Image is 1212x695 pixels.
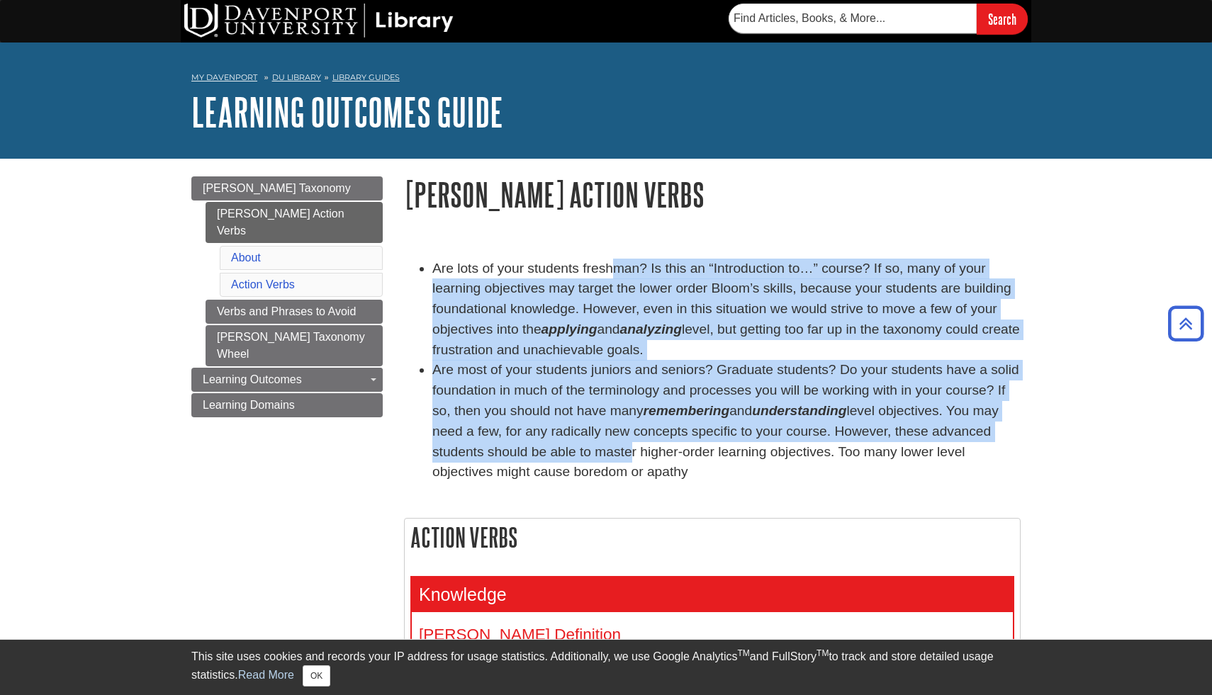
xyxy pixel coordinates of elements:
h4: [PERSON_NAME] Definition [419,626,1006,644]
li: Are lots of your students freshman? Is this an “Introduction to…” course? If so, many of your lea... [432,259,1021,361]
a: Read More [238,669,294,681]
a: Learning Domains [191,393,383,417]
sup: TM [817,648,829,658]
a: Learning Outcomes [191,368,383,392]
span: [PERSON_NAME] Taxonomy [203,182,351,194]
a: Library Guides [332,72,400,82]
a: My Davenport [191,72,257,84]
em: remembering [644,403,730,418]
span: Learning Outcomes [203,373,302,385]
form: Searches DU Library's articles, books, and more [729,4,1028,34]
strong: analyzing [620,322,682,337]
div: This site uses cookies and records your IP address for usage statistics. Additionally, we use Goo... [191,648,1021,686]
input: Search [977,4,1028,34]
sup: TM [737,648,749,658]
a: Verbs and Phrases to Avoid [206,300,383,324]
img: DU Library [184,4,454,38]
li: Are most of your students juniors and seniors? Graduate students? Do your students have a solid f... [432,360,1021,482]
nav: breadcrumb [191,68,1021,91]
a: [PERSON_NAME] Action Verbs [206,202,383,243]
a: [PERSON_NAME] Taxonomy Wheel [206,325,383,366]
strong: applying [542,322,597,337]
div: Guide Page Menu [191,176,383,417]
h2: Action Verbs [405,519,1020,556]
a: About [231,252,261,264]
a: DU Library [272,72,321,82]
a: Back to Top [1163,314,1208,333]
span: Learning Domains [203,399,295,411]
h3: Knowledge [412,577,1013,612]
h1: [PERSON_NAME] Action Verbs [404,176,1021,213]
em: understanding [752,403,846,418]
a: Learning Outcomes Guide [191,90,503,134]
button: Close [303,665,330,686]
input: Find Articles, Books, & More... [729,4,977,33]
a: [PERSON_NAME] Taxonomy [191,176,383,200]
a: Action Verbs [231,278,295,290]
